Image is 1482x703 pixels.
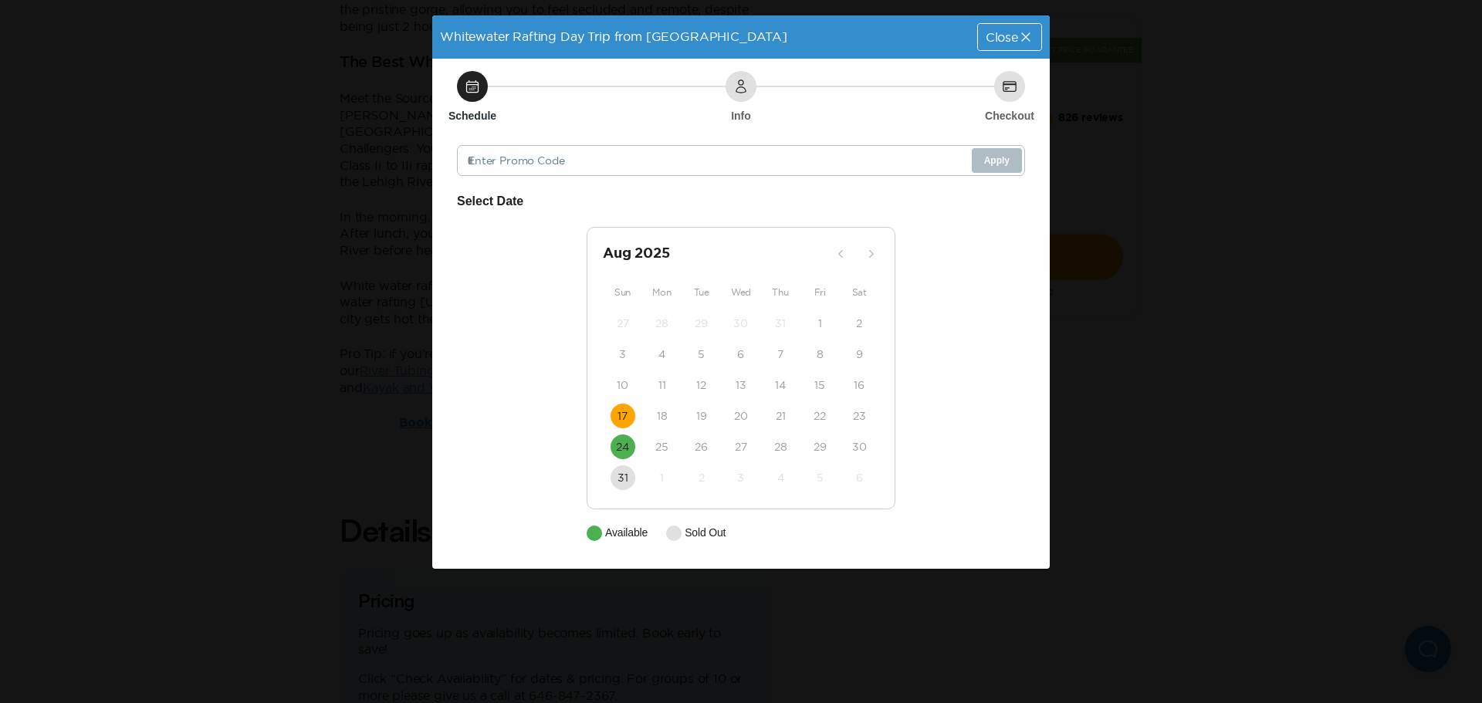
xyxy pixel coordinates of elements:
button: 15 [807,373,832,397]
div: Tue [682,283,721,302]
time: 21 [776,408,786,424]
time: 2 [856,316,862,331]
p: Sold Out [685,525,726,541]
div: Wed [721,283,760,302]
time: 3 [737,470,744,485]
time: 6 [737,346,744,362]
span: Close [986,31,1018,43]
div: Sun [603,283,642,302]
button: 9 [847,342,871,367]
time: 5 [698,346,705,362]
time: 3 [619,346,626,362]
time: 4 [658,346,665,362]
button: 27 [729,434,753,459]
time: 5 [817,470,824,485]
time: 31 [775,316,786,331]
button: 4 [768,465,793,490]
button: 1 [650,465,675,490]
time: 24 [616,439,629,455]
time: 17 [617,408,628,424]
button: 12 [689,373,714,397]
time: 29 [814,439,827,455]
time: 4 [777,470,784,485]
button: 21 [768,404,793,428]
button: 16 [847,373,871,397]
button: 18 [650,404,675,428]
p: Available [605,525,648,541]
time: 29 [695,316,708,331]
time: 14 [775,377,786,393]
button: 8 [807,342,832,367]
button: 17 [611,404,635,428]
time: 2 [699,470,705,485]
button: 2 [689,465,714,490]
time: 28 [655,316,668,331]
time: 22 [814,408,826,424]
button: 6 [847,465,871,490]
time: 27 [735,439,747,455]
div: Sat [840,283,879,302]
time: 11 [658,377,666,393]
button: 23 [847,404,871,428]
span: Whitewater Rafting Day Trip from [GEOGRAPHIC_DATA] [440,29,787,43]
h6: Info [731,108,751,123]
time: 28 [774,439,787,455]
time: 26 [695,439,708,455]
h6: Schedule [448,108,496,123]
time: 20 [734,408,748,424]
div: Fri [800,283,840,302]
button: 19 [689,404,714,428]
button: 22 [807,404,832,428]
button: 26 [689,434,714,459]
time: 1 [660,470,664,485]
time: 19 [696,408,707,424]
button: 30 [729,311,753,336]
time: 9 [856,346,863,362]
button: 27 [611,311,635,336]
button: 20 [729,404,753,428]
button: 5 [689,342,714,367]
time: 10 [617,377,628,393]
button: 6 [729,342,753,367]
button: 10 [611,373,635,397]
time: 18 [657,408,668,424]
button: 30 [847,434,871,459]
button: 13 [729,373,753,397]
button: 2 [847,311,871,336]
button: 3 [729,465,753,490]
h6: Checkout [985,108,1034,123]
time: 6 [856,470,863,485]
button: 25 [650,434,675,459]
button: 29 [807,434,832,459]
button: 28 [768,434,793,459]
div: Thu [761,283,800,302]
button: 24 [611,434,635,459]
time: 1 [818,316,822,331]
button: 31 [768,311,793,336]
h6: Select Date [457,191,1025,211]
button: 11 [650,373,675,397]
button: 14 [768,373,793,397]
time: 30 [852,439,867,455]
button: 29 [689,311,714,336]
time: 23 [853,408,866,424]
button: 4 [650,342,675,367]
button: 1 [807,311,832,336]
time: 8 [817,346,824,362]
time: 31 [617,470,628,485]
time: 15 [814,377,825,393]
button: 3 [611,342,635,367]
time: 25 [655,439,668,455]
time: 16 [854,377,864,393]
div: Mon [642,283,682,302]
button: 28 [650,311,675,336]
button: 31 [611,465,635,490]
time: 12 [696,377,706,393]
button: 7 [768,342,793,367]
time: 30 [733,316,748,331]
time: 13 [736,377,746,393]
button: 5 [807,465,832,490]
time: 7 [777,346,783,362]
time: 27 [617,316,629,331]
h2: Aug 2025 [603,243,828,265]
